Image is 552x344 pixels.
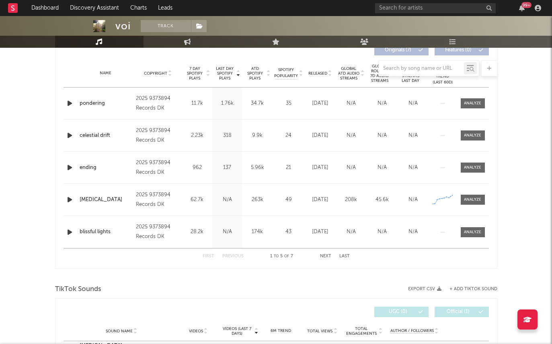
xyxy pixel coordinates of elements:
[369,196,396,204] div: 45.6k
[435,45,489,55] button: Features(0)
[214,196,240,204] div: N/A
[184,100,210,108] div: 11.7k
[400,196,427,204] div: N/A
[369,132,396,140] div: N/A
[441,287,497,291] button: + Add TikTok Sound
[338,132,365,140] div: N/A
[80,228,132,236] a: blissful lights
[435,307,489,317] button: Official(1)
[519,5,525,11] button: 99+
[275,196,303,204] div: 49
[284,254,289,258] span: of
[136,126,180,145] div: 2025 9373894 Records DK
[244,132,271,140] div: 9.9k
[400,228,427,236] div: N/A
[345,326,378,336] span: Total Engagements
[136,94,180,113] div: 2025 9373894 Records DK
[338,196,365,204] div: 208k
[274,254,279,258] span: to
[80,164,132,172] a: ending
[369,100,396,108] div: N/A
[307,228,334,236] div: [DATE]
[338,164,365,172] div: N/A
[262,328,300,334] div: 6M Trend
[369,228,396,236] div: N/A
[379,65,464,72] input: Search by song name or URL
[184,132,210,140] div: 2.23k
[203,254,214,259] button: First
[260,252,304,261] div: 1 5 7
[244,164,271,172] div: 5.96k
[214,100,240,108] div: 1.76k
[374,307,429,317] button: UGC(0)
[380,309,417,314] span: UGC ( 0 )
[244,100,271,108] div: 34.7k
[141,20,191,32] button: Track
[80,100,132,108] a: pondering
[320,254,331,259] button: Next
[440,48,477,53] span: Features ( 0 )
[275,228,303,236] div: 43
[221,326,253,336] span: Videos (last 7 days)
[184,164,210,172] div: 962
[374,45,429,55] button: Originals(7)
[136,190,180,210] div: 2025 9373894 Records DK
[214,228,240,236] div: N/A
[400,164,427,172] div: N/A
[106,329,133,334] span: Sound Name
[390,328,434,334] span: Author / Followers
[244,196,271,204] div: 263k
[115,20,131,32] div: voi
[307,329,332,334] span: Total Views
[369,164,396,172] div: N/A
[222,254,244,259] button: Previous
[55,285,101,294] span: TikTok Sounds
[449,287,497,291] button: + Add TikTok Sound
[184,196,210,204] div: 62.7k
[189,329,203,334] span: Videos
[400,100,427,108] div: N/A
[521,2,531,8] div: 99 +
[307,196,334,204] div: [DATE]
[338,228,365,236] div: N/A
[214,132,240,140] div: 318
[136,158,180,177] div: 2025 9373894 Records DK
[375,3,496,13] input: Search for artists
[380,48,417,53] span: Originals ( 7 )
[275,132,303,140] div: 24
[184,228,210,236] div: 28.2k
[244,228,271,236] div: 174k
[80,196,132,204] a: [MEDICAL_DATA]
[339,254,350,259] button: Last
[400,132,427,140] div: N/A
[307,164,334,172] div: [DATE]
[408,287,441,291] button: Export CSV
[440,309,477,314] span: Official ( 1 )
[307,132,334,140] div: [DATE]
[136,222,180,242] div: 2025 9373894 Records DK
[275,100,303,108] div: 35
[338,100,365,108] div: N/A
[275,164,303,172] div: 21
[214,164,240,172] div: 137
[307,100,334,108] div: [DATE]
[80,132,132,140] a: celestial drift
